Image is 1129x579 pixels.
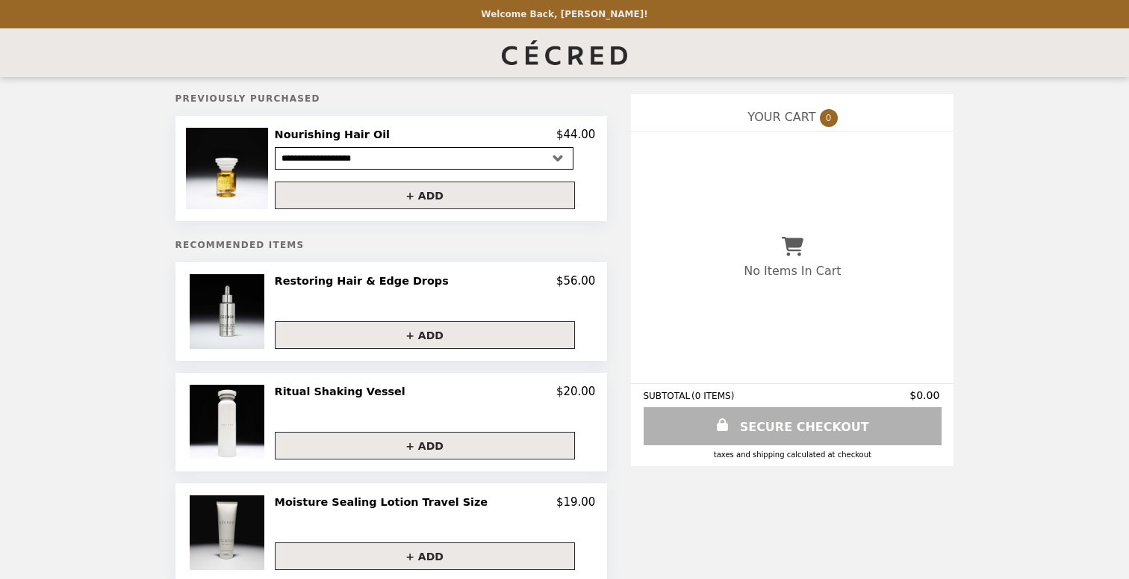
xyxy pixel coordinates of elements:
img: Restoring Hair & Edge Drops [190,274,268,349]
span: 0 [820,109,838,127]
h2: Ritual Shaking Vessel [275,385,411,398]
p: $56.00 [556,274,596,288]
img: Nourishing Hair Oil [186,128,271,209]
button: + ADD [275,542,575,570]
img: Ritual Shaking Vessel [190,385,268,459]
span: SUBTOTAL [643,391,691,401]
h2: Restoring Hair & Edge Drops [275,274,455,288]
button: + ADD [275,432,575,459]
button: + ADD [275,321,575,349]
p: $19.00 [556,495,596,509]
span: ( 0 ITEMS ) [691,391,734,401]
button: + ADD [275,182,575,209]
h2: Moisture Sealing Lotion Travel Size [275,495,494,509]
p: $20.00 [556,385,596,398]
h5: Previously Purchased [175,93,608,104]
span: $0.00 [909,389,942,401]
select: Select a product variant [275,147,573,170]
p: $44.00 [556,128,596,141]
img: Brand Logo [502,37,627,68]
h2: Nourishing Hair Oil [275,128,396,141]
img: Moisture Sealing Lotion Travel Size [190,495,268,570]
h5: Recommended Items [175,240,608,250]
p: No Items In Cart [744,264,841,278]
div: Taxes and Shipping calculated at checkout [643,450,942,459]
p: Welcome Back, [PERSON_NAME]! [481,9,647,19]
span: YOUR CART [747,110,815,124]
